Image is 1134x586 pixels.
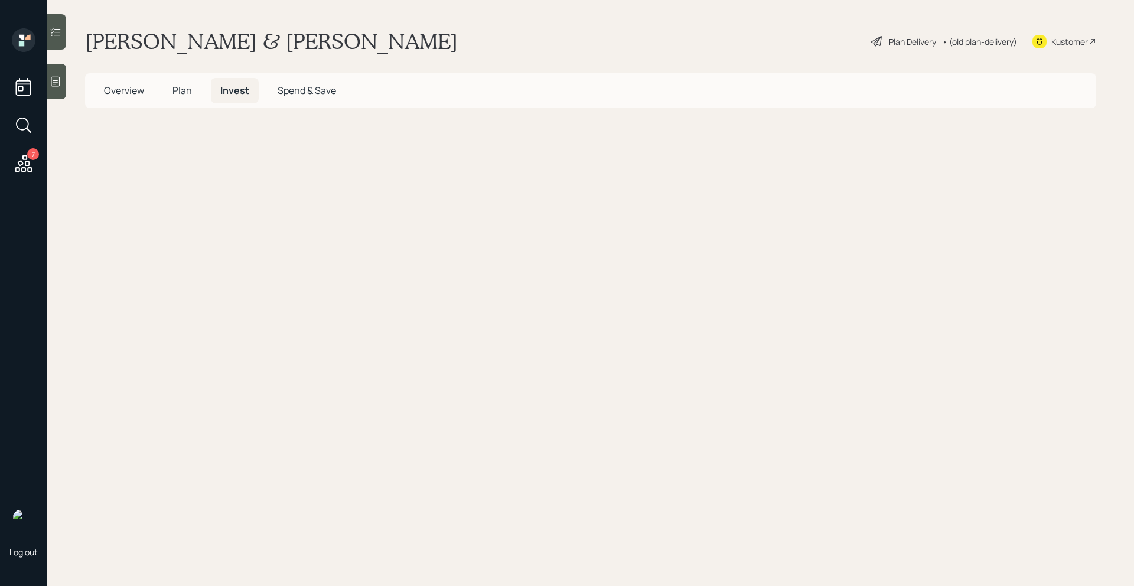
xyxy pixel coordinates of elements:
[1051,35,1088,48] div: Kustomer
[889,35,936,48] div: Plan Delivery
[104,84,144,97] span: Overview
[172,84,192,97] span: Plan
[9,546,38,558] div: Log out
[220,84,249,97] span: Invest
[85,28,458,54] h1: [PERSON_NAME] & [PERSON_NAME]
[278,84,336,97] span: Spend & Save
[12,509,35,532] img: michael-russo-headshot.png
[942,35,1017,48] div: • (old plan-delivery)
[27,148,39,160] div: 7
